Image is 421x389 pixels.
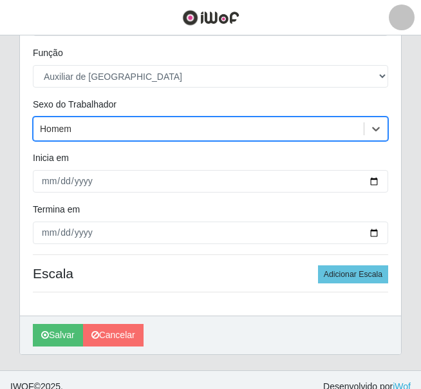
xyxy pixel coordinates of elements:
img: CoreUI Logo [182,10,239,26]
label: Função [33,46,63,60]
input: 00/00/0000 [33,170,388,193]
label: Inicia em [33,151,69,165]
input: 00/00/0000 [33,222,388,244]
button: Adicionar Escala [318,265,388,283]
div: Homem [40,122,71,136]
label: Sexo do Trabalhador [33,98,117,111]
button: Salvar [33,324,83,346]
h4: Escala [33,265,388,281]
a: Cancelar [83,324,144,346]
label: Termina em [33,203,80,216]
